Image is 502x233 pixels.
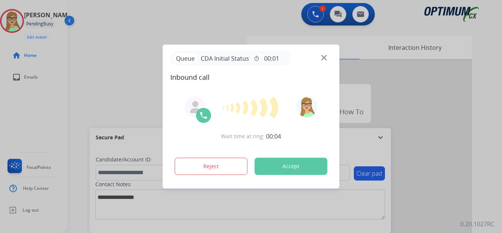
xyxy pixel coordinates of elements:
span: CDA Initial Status [198,54,252,63]
button: Accept [255,158,328,175]
img: close-button [321,55,327,61]
p: Queue [173,54,198,63]
img: agent-avatar [189,101,201,113]
p: 0.20.1027RC [460,220,494,229]
span: 00:01 [264,54,279,63]
img: call-icon [199,111,208,120]
span: 00:04 [266,132,281,141]
span: Inbound call [170,72,332,82]
span: Wait time at ring: [221,133,265,140]
mat-icon: timer [254,55,260,61]
button: Reject [175,158,248,175]
img: avatar [296,96,317,117]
